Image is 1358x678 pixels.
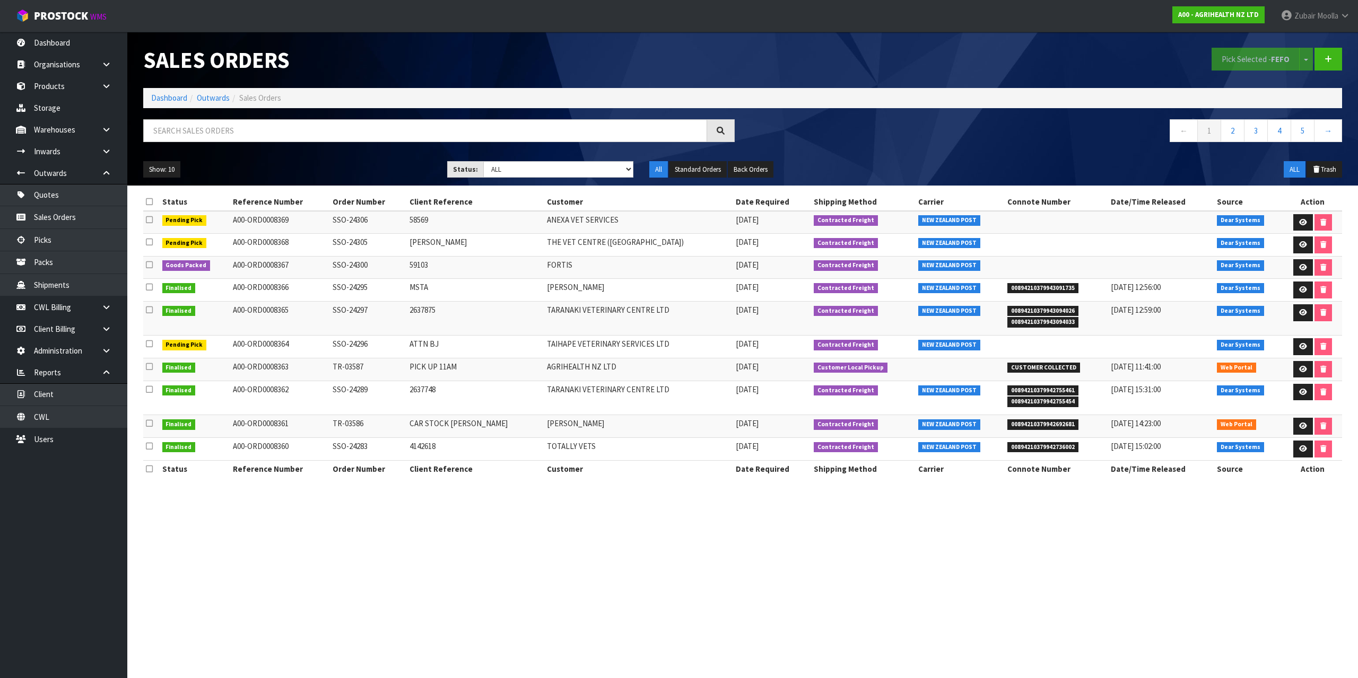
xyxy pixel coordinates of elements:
span: Contracted Freight [814,215,878,226]
td: A00-ORD0008369 [230,211,330,234]
span: [DATE] 14:23:00 [1111,418,1161,428]
th: Status [160,460,230,477]
th: Shipping Method [811,460,916,477]
td: AGRIHEALTH NZ LTD [544,358,733,381]
span: Contracted Freight [814,340,878,350]
span: Goods Packed [162,260,211,271]
span: Contracted Freight [814,442,878,453]
span: Pending Pick [162,215,207,226]
td: [PERSON_NAME] [544,279,733,302]
th: Client Reference [407,193,544,210]
span: [DATE] 15:02:00 [1111,441,1161,451]
th: Action [1284,193,1342,210]
td: TR-03586 [330,415,407,438]
span: Web Portal [1217,363,1256,373]
th: Customer [544,460,733,477]
span: 00894210379942755461 [1007,385,1078,396]
th: Carrier [916,193,1005,210]
button: All [649,161,668,178]
span: NEW ZEALAND POST [918,442,980,453]
a: 3 [1244,119,1268,142]
th: Order Number [330,193,407,210]
span: NEW ZEALAND POST [918,260,980,271]
span: [DATE] [736,305,759,315]
th: Source [1214,460,1284,477]
td: A00-ORD0008366 [230,279,330,302]
span: [DATE] [736,339,759,349]
td: TR-03587 [330,358,407,381]
td: THE VET CENTRE ([GEOGRAPHIC_DATA]) [544,234,733,257]
a: Dashboard [151,93,187,103]
span: [DATE] [736,282,759,292]
td: SSO-24300 [330,256,407,279]
td: 4142618 [407,438,544,461]
button: Show: 10 [143,161,180,178]
td: A00-ORD0008361 [230,415,330,438]
td: MSTA [407,279,544,302]
td: SSO-24296 [330,336,407,358]
span: 00894210379943094026 [1007,306,1078,316]
span: Dear Systems [1217,306,1264,316]
span: [DATE] [736,215,759,225]
a: Outwards [197,93,230,103]
strong: FEFO [1271,54,1290,64]
span: Finalised [162,283,196,294]
th: Date Required [733,460,811,477]
td: [PERSON_NAME] [544,415,733,438]
th: Connote Number [1005,193,1108,210]
span: [DATE] 12:56:00 [1111,282,1161,292]
small: WMS [90,12,107,22]
td: ATTN BJ [407,336,544,358]
th: Shipping Method [811,193,916,210]
th: Reference Number [230,460,330,477]
th: Status [160,193,230,210]
span: [DATE] [736,260,759,270]
span: [DATE] [736,384,759,394]
th: Reference Number [230,193,330,210]
span: 00894210379942755454 [1007,397,1078,407]
span: 00894210379943091735 [1007,283,1078,294]
a: 4 [1267,119,1291,142]
span: ProStock [34,9,88,23]
span: Dear Systems [1217,283,1264,294]
span: Pending Pick [162,340,207,350]
nav: Page navigation [751,119,1342,145]
td: [PERSON_NAME] [407,234,544,257]
span: 00894210379943094033 [1007,317,1078,328]
button: Back Orders [728,161,773,178]
span: Dear Systems [1217,215,1264,226]
td: FORTIS [544,256,733,279]
span: [DATE] 11:41:00 [1111,362,1161,372]
span: Dear Systems [1217,238,1264,249]
a: A00 - AGRIHEALTH NZ LTD [1172,6,1265,23]
td: TARANAKI VETERINARY CENTRE LTD [544,381,733,415]
td: PICK UP 11AM [407,358,544,381]
td: CAR STOCK [PERSON_NAME] [407,415,544,438]
td: 58569 [407,211,544,234]
span: 00894210379942692681 [1007,419,1078,430]
th: Date Required [733,193,811,210]
span: Contracted Freight [814,260,878,271]
td: A00-ORD0008363 [230,358,330,381]
span: NEW ZEALAND POST [918,238,980,249]
span: Pending Pick [162,238,207,249]
span: [DATE] 12:59:00 [1111,305,1161,315]
span: Dear Systems [1217,260,1264,271]
button: ALL [1284,161,1305,178]
td: SSO-24306 [330,211,407,234]
span: Dear Systems [1217,442,1264,453]
span: Web Portal [1217,419,1256,430]
span: Contracted Freight [814,306,878,316]
td: 2637748 [407,381,544,415]
span: Contracted Freight [814,419,878,430]
td: A00-ORD0008362 [230,381,330,415]
a: → [1314,119,1342,142]
th: Source [1214,193,1284,210]
span: Finalised [162,442,196,453]
span: NEW ZEALAND POST [918,419,980,430]
span: Finalised [162,306,196,316]
td: SSO-24297 [330,302,407,336]
span: Contracted Freight [814,385,878,396]
span: NEW ZEALAND POST [918,340,980,350]
td: SSO-24289 [330,381,407,415]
